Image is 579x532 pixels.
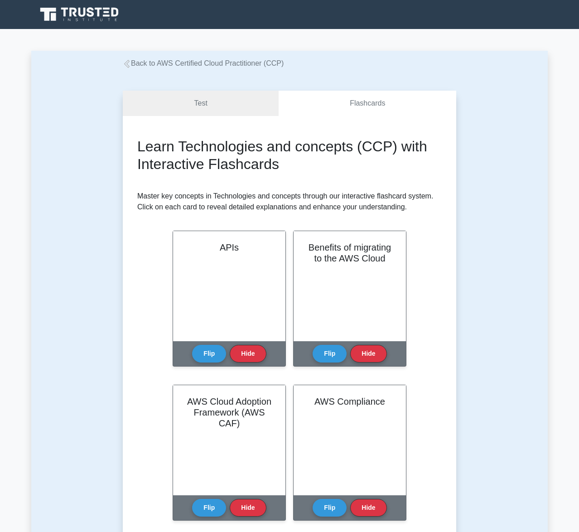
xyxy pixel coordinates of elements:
button: Hide [350,345,386,363]
button: Hide [230,499,266,517]
p: Master key concepts in Technologies and concepts through our interactive flashcard system. Click ... [137,191,442,213]
a: Back to AWS Certified Cloud Practitioner (CCP) [123,59,284,67]
a: Flashcards [279,91,456,116]
button: Hide [350,499,386,517]
h2: Benefits of migrating to the AWS Cloud [304,242,395,264]
button: Flip [313,345,347,363]
h2: AWS Cloud Adoption Framework (AWS CAF) [184,396,275,429]
button: Flip [192,499,226,517]
button: Flip [192,345,226,363]
button: Flip [313,499,347,517]
button: Hide [230,345,266,363]
h2: APIs [184,242,275,253]
h2: AWS Compliance [304,396,395,407]
a: Test [123,91,279,116]
h2: Learn Technologies and concepts (CCP) with Interactive Flashcards [137,138,442,173]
